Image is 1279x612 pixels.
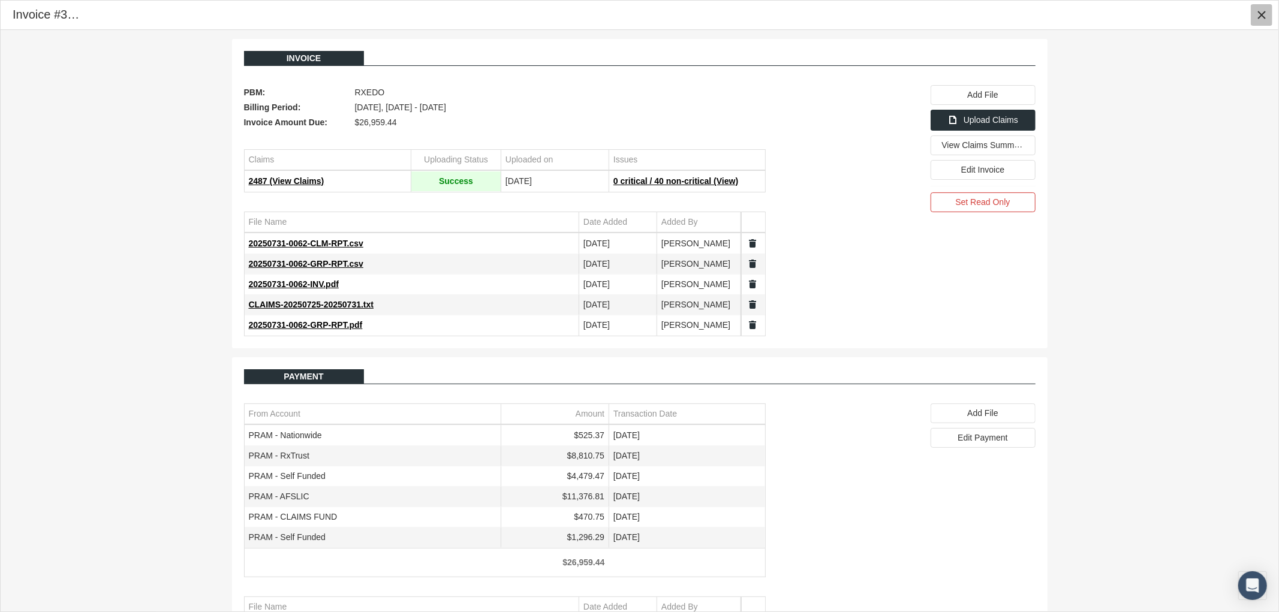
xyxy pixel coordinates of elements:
[501,527,609,548] td: $1,296.29
[411,150,501,170] td: Column Uploading Status
[579,212,657,233] td: Column Date Added
[609,404,765,424] td: Column Transaction Date
[245,150,411,170] td: Column Claims
[244,212,766,336] div: Data grid
[609,527,765,548] td: [DATE]
[931,403,1036,423] div: Add File
[657,295,741,315] td: [PERSON_NAME]
[931,428,1036,448] div: Edit Payment
[748,279,759,290] a: Split
[961,165,1004,174] span: Edit Invoice
[249,408,300,420] div: From Account
[249,320,363,330] span: 20250731-0062-GRP-RPT.pdf
[249,259,363,269] span: 20250731-0062-GRP-RPT.csv
[579,234,657,254] td: [DATE]
[931,85,1036,105] div: Add File
[579,295,657,315] td: [DATE]
[245,507,501,527] td: PRAM - CLAIMS FUND
[13,7,80,23] div: Invoice #305
[657,234,741,254] td: [PERSON_NAME]
[355,85,385,100] span: RXEDO
[245,487,501,507] td: PRAM - AFSLIC
[505,154,553,165] div: Uploaded on
[576,408,604,420] div: Amount
[613,408,677,420] div: Transaction Date
[657,315,741,336] td: [PERSON_NAME]
[931,192,1036,212] div: Set Read Only
[958,433,1007,442] span: Edit Payment
[583,216,627,228] div: Date Added
[501,171,609,192] td: [DATE]
[249,216,287,228] div: File Name
[931,110,1036,131] div: Upload Claims
[245,212,579,233] td: Column File Name
[501,466,609,487] td: $4,479.47
[249,239,363,248] span: 20250731-0062-CLM-RPT.csv
[579,315,657,336] td: [DATE]
[245,446,501,466] td: PRAM - RxTrust
[613,176,738,186] span: 0 critical / 40 non-critical (View)
[244,85,349,100] span: PBM:
[249,300,374,309] span: CLAIMS-20250725-20250731.txt
[967,90,998,100] span: Add File
[613,154,637,165] div: Issues
[609,446,765,466] td: [DATE]
[748,319,759,330] a: Split
[245,466,501,487] td: PRAM - Self Funded
[657,254,741,275] td: [PERSON_NAME]
[579,254,657,275] td: [DATE]
[505,557,605,568] div: $26,959.44
[955,197,1010,207] span: Set Read Only
[355,100,446,115] span: [DATE], [DATE] - [DATE]
[244,403,766,577] div: Data grid
[1238,571,1267,600] div: Open Intercom Messenger
[245,404,501,424] td: Column From Account
[501,507,609,527] td: $470.75
[609,426,765,446] td: [DATE]
[424,154,488,165] div: Uploading Status
[287,53,321,63] span: Invoice
[967,408,998,418] span: Add File
[748,258,759,269] a: Split
[501,404,609,424] td: Column Amount
[1251,4,1272,26] div: Close
[609,150,765,170] td: Column Issues
[501,150,609,170] td: Column Uploaded on
[964,115,1018,125] span: Upload Claims
[249,279,339,289] span: 20250731-0062-INV.pdf
[579,275,657,295] td: [DATE]
[931,160,1036,180] div: Edit Invoice
[355,115,397,130] span: $26,959.44
[748,238,759,249] a: Split
[249,176,324,186] span: 2487 (View Claims)
[657,212,741,233] td: Column Added By
[411,171,501,192] td: Success
[609,507,765,527] td: [DATE]
[244,149,766,192] div: Data grid
[942,140,1027,150] span: View Claims Summary
[501,426,609,446] td: $525.37
[501,487,609,507] td: $11,376.81
[245,527,501,548] td: PRAM - Self Funded
[244,100,349,115] span: Billing Period:
[245,426,501,446] td: PRAM - Nationwide
[657,275,741,295] td: [PERSON_NAME]
[748,299,759,310] a: Split
[609,487,765,507] td: [DATE]
[284,372,323,381] span: Payment
[609,466,765,487] td: [DATE]
[931,135,1036,155] div: View Claims Summary
[244,115,349,130] span: Invoice Amount Due:
[501,446,609,466] td: $8,810.75
[661,216,698,228] div: Added By
[249,154,275,165] div: Claims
